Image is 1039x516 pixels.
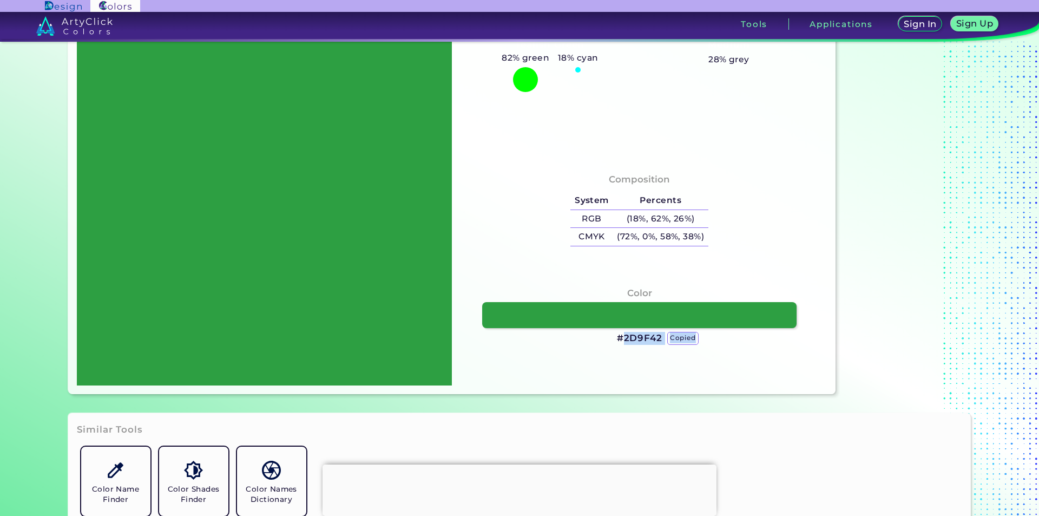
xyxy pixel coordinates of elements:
h5: (72%, 0%, 58%, 38%) [613,228,708,246]
h5: Color Names Dictionary [241,484,302,505]
h5: 18% cyan [554,51,602,65]
p: copied [667,332,699,345]
h5: 82% green [497,51,554,65]
h5: CMYK [570,228,613,246]
h5: Color Shades Finder [163,484,224,505]
iframe: Advertisement [323,465,716,513]
h3: Applications [810,20,873,28]
h3: Similar Tools [77,423,143,436]
h5: System [570,192,613,210]
h5: Color Name Finder [86,484,146,505]
h5: Sign In [905,20,935,28]
a: Sign Up [953,17,996,31]
h3: #2D9F42 [617,332,662,345]
img: icon_color_name_finder.svg [106,461,125,480]
h4: Composition [609,172,670,187]
h5: Percents [613,192,708,210]
img: icon_color_names_dictionary.svg [262,461,281,480]
img: logo_artyclick_colors_white.svg [36,16,113,36]
a: Sign In [900,17,940,31]
img: ArtyClick Design logo [45,1,81,11]
h3: Tools [741,20,767,28]
h5: 28% grey [708,53,749,67]
h4: Color [627,285,652,301]
h5: RGB [570,210,613,228]
h5: (18%, 62%, 26%) [613,210,708,228]
h5: Sign Up [958,19,991,28]
img: icon_color_shades.svg [184,461,203,480]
